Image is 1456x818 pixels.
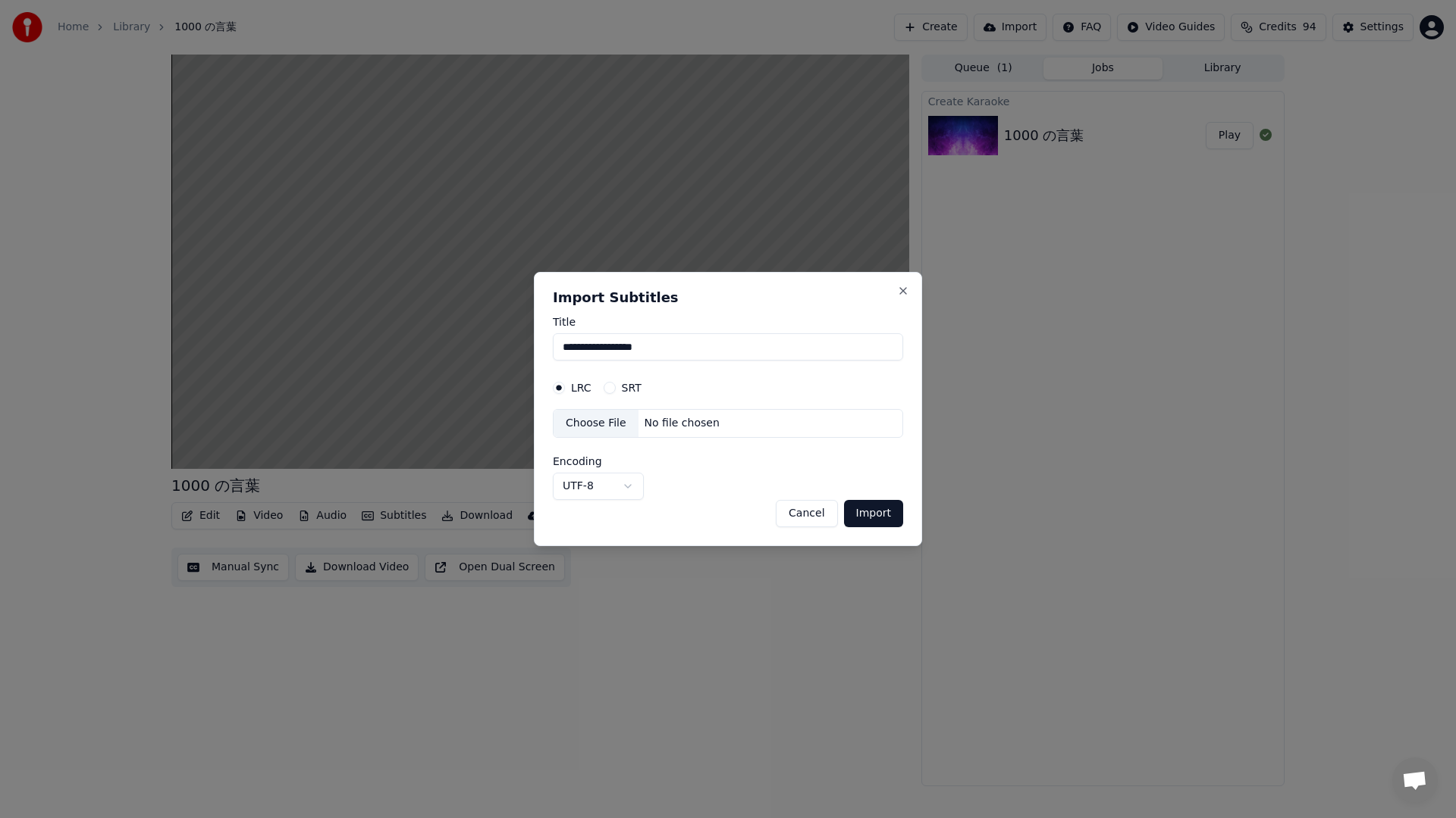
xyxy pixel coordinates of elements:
[776,500,837,527] button: Cancel
[844,500,903,527] button: Import
[622,382,642,393] label: SRT
[553,456,644,467] label: Encoding
[553,291,903,304] h2: Import Subtitles
[571,382,591,393] label: LRC
[554,410,639,437] div: Choose File
[639,416,726,431] div: No file chosen
[553,317,903,327] label: Title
